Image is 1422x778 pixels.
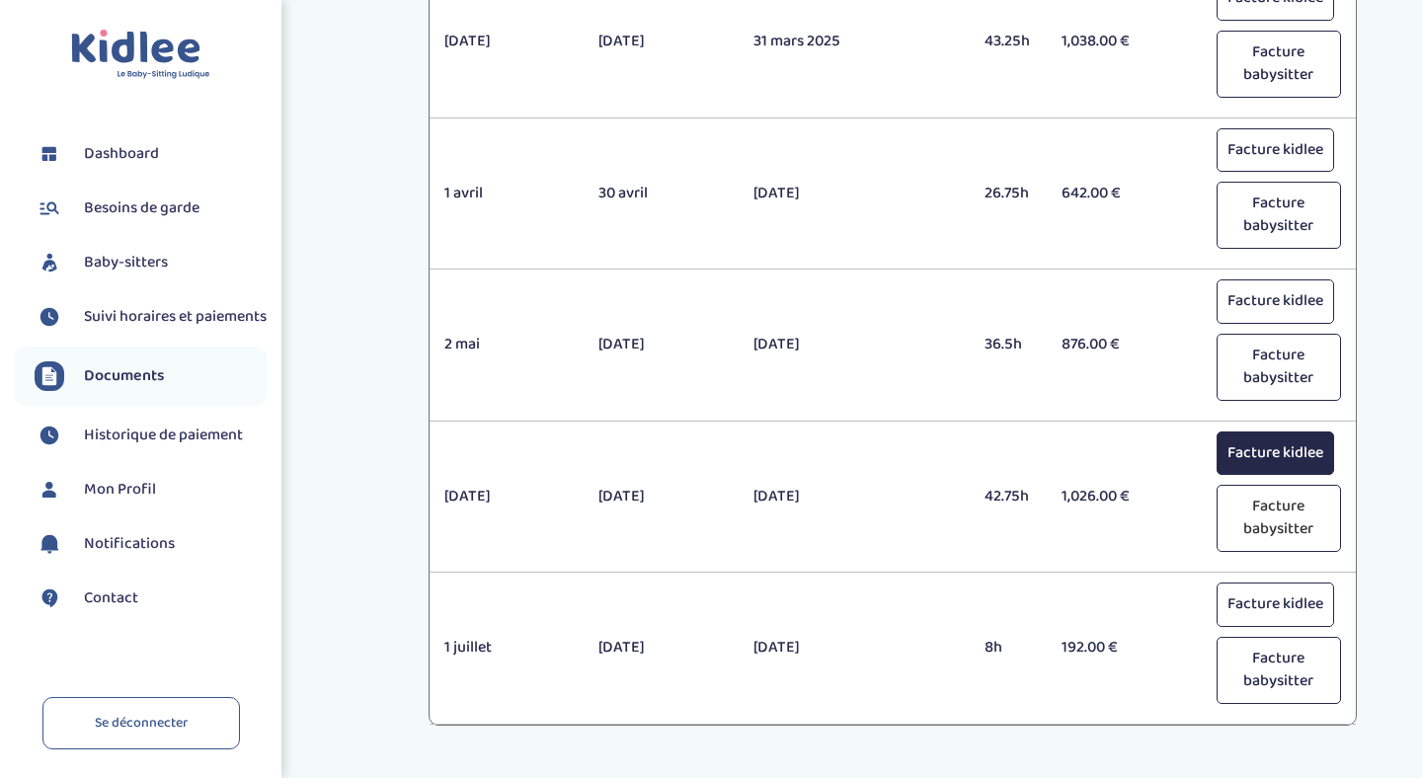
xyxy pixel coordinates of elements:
[753,30,956,53] p: 31 mars 2025
[598,333,723,356] p: [DATE]
[35,139,64,169] img: dashboard.svg
[1062,485,1186,508] p: 1,026.00 €
[35,475,64,505] img: profil.svg
[1217,583,1334,627] button: Facture kidlee
[1217,182,1341,249] button: Facture babysitter
[985,636,1032,660] p: 8h
[84,586,138,610] span: Contact
[1217,57,1341,79] a: Facture babysitter
[444,485,569,508] p: [DATE]
[1062,333,1186,356] p: 876.00 €
[35,194,267,223] a: Besoins de garde
[1062,636,1186,660] p: 192.00 €
[35,248,267,277] a: Baby-sitters
[1217,431,1334,476] button: Facture kidlee
[35,361,64,391] img: documents.svg
[84,424,243,447] span: Historique de paiement
[598,182,723,205] p: 30 avril
[444,182,569,205] p: 1 avril
[42,697,240,749] a: Se déconnecter
[35,583,267,613] a: Contact
[35,361,267,391] a: Documents
[598,636,723,660] p: [DATE]
[84,305,267,329] span: Suivi horaires et paiements
[444,333,569,356] p: 2 mai
[1217,31,1341,98] button: Facture babysitter
[35,194,64,223] img: besoin.svg
[71,30,210,80] img: logo.svg
[35,421,64,450] img: suivihoraire.svg
[84,142,159,166] span: Dashboard
[1217,485,1341,552] button: Facture babysitter
[84,532,175,556] span: Notifications
[444,30,569,53] p: [DATE]
[1217,279,1334,324] button: Facture kidlee
[985,485,1032,508] p: 42.75h
[35,302,64,332] img: suivihoraire.svg
[1217,128,1334,173] button: Facture kidlee
[1217,446,1334,468] a: Facture kidlee
[35,529,64,559] img: notification.svg
[985,333,1032,356] p: 36.5h
[598,30,723,53] p: [DATE]
[1062,30,1186,53] p: 1,038.00 €
[753,636,956,660] p: [DATE]
[84,251,168,274] span: Baby-sitters
[985,30,1032,53] p: 43.25h
[444,636,569,660] p: 1 juillet
[35,302,267,332] a: Suivi horaires et paiements
[35,583,64,613] img: contact.svg
[35,139,267,169] a: Dashboard
[753,485,956,508] p: [DATE]
[1217,295,1334,317] a: Facture kidlee
[753,333,956,356] p: [DATE]
[1217,511,1341,533] a: Facture babysitter
[1217,598,1334,620] a: Facture kidlee
[753,182,956,205] p: [DATE]
[35,529,267,559] a: Notifications
[84,478,156,502] span: Mon Profil
[1062,182,1186,205] p: 642.00 €
[84,364,165,388] span: Documents
[1217,360,1341,382] a: Facture babysitter
[1217,208,1341,230] a: Facture babysitter
[1217,663,1341,685] a: Facture babysitter
[598,485,723,508] p: [DATE]
[35,475,267,505] a: Mon Profil
[1217,637,1341,704] button: Facture babysitter
[1217,334,1341,401] button: Facture babysitter
[1217,143,1334,165] a: Facture kidlee
[35,248,64,277] img: babysitters.svg
[84,196,199,220] span: Besoins de garde
[35,421,267,450] a: Historique de paiement
[985,182,1032,205] p: 26.75h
